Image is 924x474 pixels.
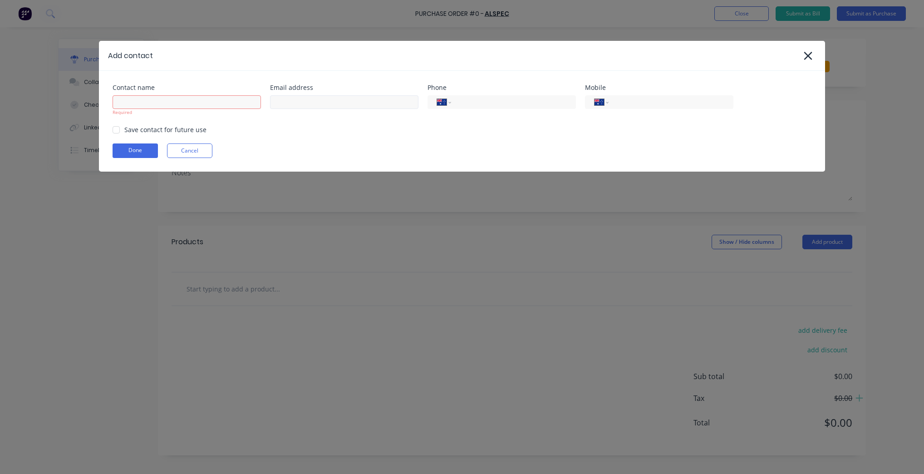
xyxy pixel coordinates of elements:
div: Save contact for future use [124,125,206,134]
div: Required [113,109,261,116]
div: Contact name [113,84,261,91]
button: Done [113,143,158,158]
div: Phone [428,84,576,91]
button: Cancel [167,143,212,158]
div: Mobile [585,84,733,91]
div: Email address [270,84,418,91]
div: Add contact [108,50,153,61]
